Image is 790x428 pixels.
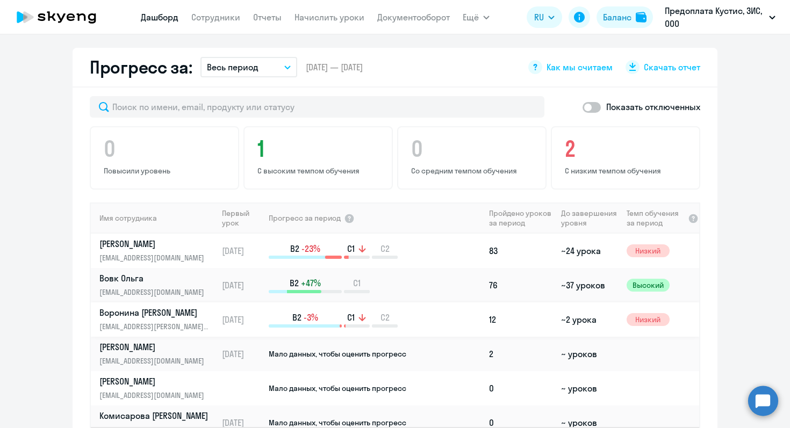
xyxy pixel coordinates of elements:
a: Дашборд [141,12,178,23]
span: Высокий [627,279,670,292]
span: +47% [301,277,321,289]
a: Документооборот [377,12,450,23]
h2: Прогресс за: [90,56,192,78]
span: Мало данных, чтобы оценить прогресс [269,349,406,359]
span: B2 [290,243,299,255]
th: До завершения уровня [557,202,622,234]
span: B2 [292,311,301,323]
span: Темп обучения за период [627,208,685,228]
th: Первый урок [218,202,268,234]
td: 83 [485,234,557,268]
p: С высоким темпом обучения [257,166,382,176]
td: 76 [485,268,557,302]
a: Сотрудники [191,12,240,23]
img: balance [636,12,647,23]
button: RU [527,6,562,28]
td: ~24 урока [557,234,622,268]
span: Низкий [627,244,670,257]
td: 2 [485,337,557,371]
button: Предоплата Кустис, ЗИС, ООО [659,4,781,30]
input: Поиск по имени, email, продукту или статусу [90,96,544,118]
p: [PERSON_NAME] [99,238,210,250]
span: -3% [304,311,318,323]
td: ~ уроков [557,371,622,405]
a: [PERSON_NAME][EMAIL_ADDRESS][DOMAIN_NAME] [99,238,217,264]
p: Показать отключенных [606,100,700,113]
span: C2 [380,311,390,323]
td: [DATE] [218,234,268,268]
a: Вовк Ольга[EMAIL_ADDRESS][DOMAIN_NAME] [99,272,217,298]
td: ~ уроков [557,337,622,371]
span: RU [534,11,544,24]
span: Как мы считаем [547,61,613,73]
p: [EMAIL_ADDRESS][DOMAIN_NAME] [99,286,210,298]
span: -23% [301,243,320,255]
h4: 2 [565,136,690,162]
span: Мало данных, чтобы оценить прогресс [269,418,406,427]
p: Вовк Ольга [99,272,210,284]
span: C1 [353,277,361,289]
button: Ещё [463,6,490,28]
span: [DATE] — [DATE] [306,61,363,73]
span: Низкий [627,313,670,326]
a: Отчеты [253,12,282,23]
p: [EMAIL_ADDRESS][DOMAIN_NAME] [99,355,210,367]
span: B2 [290,277,299,289]
span: C1 [347,311,355,323]
td: ~37 уроков [557,268,622,302]
td: 0 [485,371,557,405]
div: Баланс [603,11,631,24]
p: Воронина [PERSON_NAME] [99,307,210,318]
a: Начислить уроки [295,12,364,23]
p: Весь период [207,61,258,74]
p: [PERSON_NAME] [99,375,210,387]
button: Весь период [200,57,297,77]
td: [DATE] [218,268,268,302]
p: [EMAIL_ADDRESS][DOMAIN_NAME] [99,252,210,264]
span: Ещё [463,11,479,24]
p: [EMAIL_ADDRESS][DOMAIN_NAME] [99,389,210,401]
span: Мало данных, чтобы оценить прогресс [269,383,406,393]
td: [DATE] [218,302,268,337]
th: Пройдено уроков за период [485,202,557,234]
p: С низким темпом обучения [565,166,690,176]
span: Скачать отчет [644,61,700,73]
span: C2 [380,243,390,255]
h4: 1 [257,136,382,162]
a: [PERSON_NAME][EMAIL_ADDRESS][DOMAIN_NAME] [99,375,217,401]
span: C1 [347,243,355,255]
button: Балансbalance [597,6,653,28]
td: ~2 урока [557,302,622,337]
p: [PERSON_NAME] [99,341,210,353]
td: [DATE] [218,337,268,371]
a: [PERSON_NAME][EMAIL_ADDRESS][DOMAIN_NAME] [99,341,217,367]
p: Предоплата Кустис, ЗИС, ООО [665,4,765,30]
p: [EMAIL_ADDRESS][PERSON_NAME][DOMAIN_NAME] [99,321,210,332]
a: Воронина [PERSON_NAME][EMAIL_ADDRESS][PERSON_NAME][DOMAIN_NAME] [99,307,217,332]
span: Прогресс за период [269,213,341,223]
th: Имя сотрудника [91,202,218,234]
p: Комисарова [PERSON_NAME] [99,410,210,422]
td: 12 [485,302,557,337]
